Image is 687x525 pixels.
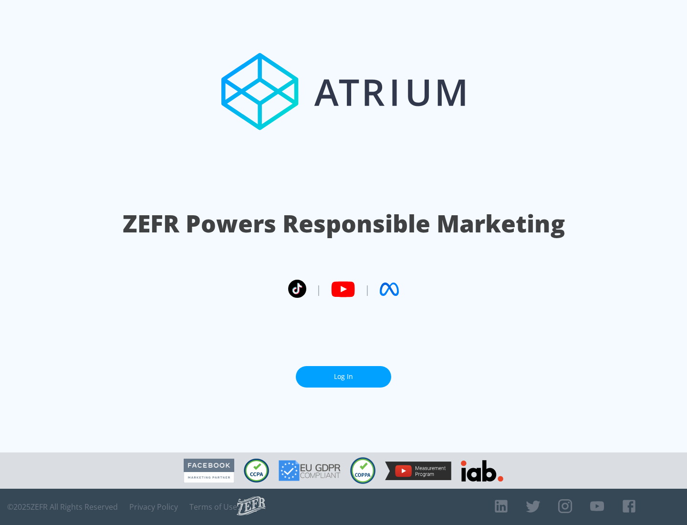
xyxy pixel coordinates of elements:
img: Facebook Marketing Partner [184,459,234,483]
a: Log In [296,366,391,388]
a: Terms of Use [189,502,237,512]
img: YouTube Measurement Program [385,462,451,480]
span: | [316,282,322,296]
img: COPPA Compliant [350,457,375,484]
img: IAB [461,460,503,482]
a: Privacy Policy [129,502,178,512]
h1: ZEFR Powers Responsible Marketing [123,207,565,240]
span: © 2025 ZEFR All Rights Reserved [7,502,118,512]
img: GDPR Compliant [279,460,341,481]
img: CCPA Compliant [244,459,269,483]
span: | [364,282,370,296]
